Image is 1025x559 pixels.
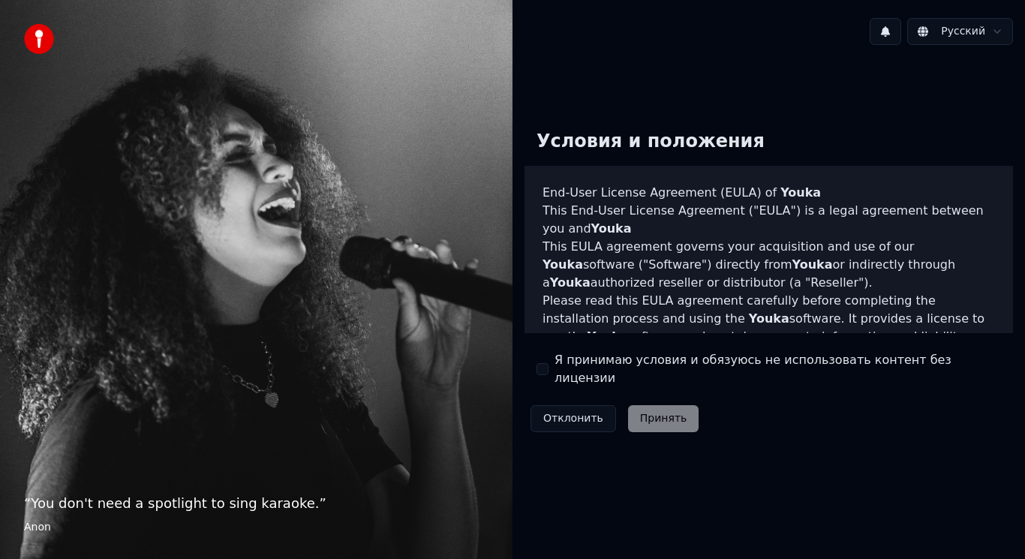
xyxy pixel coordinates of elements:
p: This End-User License Agreement ("EULA") is a legal agreement between you and [543,202,995,238]
span: Youka [780,185,821,200]
p: This EULA agreement governs your acquisition and use of our software ("Software") directly from o... [543,238,995,292]
div: Условия и положения [525,118,777,166]
span: Youka [550,275,591,290]
footer: Anon [24,520,488,535]
span: Youka [591,221,632,236]
p: Please read this EULA agreement carefully before completing the installation process and using th... [543,292,995,364]
button: Отклонить [531,405,616,432]
img: youka [24,24,54,54]
span: Youka [543,257,583,272]
span: Youka [792,257,833,272]
p: “ You don't need a spotlight to sing karaoke. ” [24,493,488,514]
label: Я принимаю условия и обязуюсь не использовать контент без лицензии [555,351,1001,387]
span: Youka [749,311,789,326]
span: Youka [588,329,628,344]
h3: End-User License Agreement (EULA) of [543,184,995,202]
